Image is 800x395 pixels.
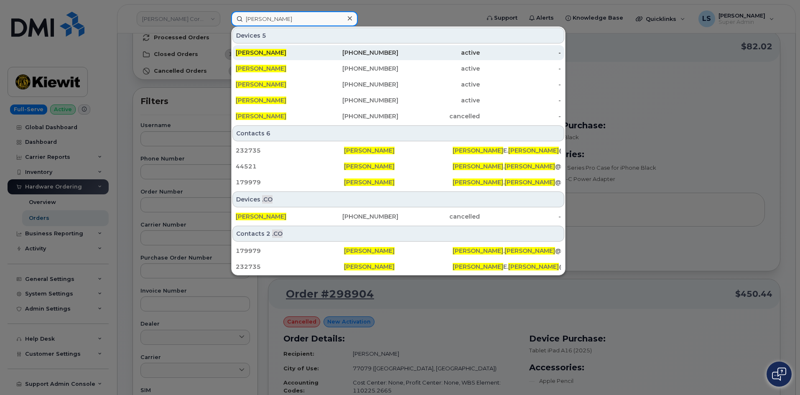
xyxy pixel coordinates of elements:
span: .CO [262,195,273,204]
div: - [480,80,561,89]
span: [PERSON_NAME] [236,213,286,220]
span: [PERSON_NAME] [508,263,559,270]
div: [PHONE_NUMBER] [317,80,399,89]
div: 232735 [236,146,344,155]
div: 44521 [236,162,344,171]
span: .CO [272,229,283,238]
div: active [398,64,480,73]
div: Devices [232,28,564,43]
span: [PERSON_NAME] [236,81,286,88]
img: Open chat [772,367,786,381]
span: [PERSON_NAME] [453,247,503,255]
div: 179979 [236,247,344,255]
div: - [480,64,561,73]
div: [PHONE_NUMBER] [317,212,399,221]
span: [PERSON_NAME] [344,263,395,270]
a: 179979[PERSON_NAME][PERSON_NAME].[PERSON_NAME]@[PERSON_NAME][DOMAIN_NAME] [232,243,564,258]
div: Contacts [232,226,564,242]
div: - [480,112,561,120]
span: [PERSON_NAME] [344,147,395,154]
div: 179979 [236,178,344,186]
span: [PERSON_NAME] [504,163,555,170]
div: active [398,96,480,104]
span: [PERSON_NAME] [453,178,503,186]
a: [PERSON_NAME][PHONE_NUMBER]active- [232,61,564,76]
div: cancelled [398,212,480,221]
span: [PERSON_NAME] [504,247,555,255]
span: [PERSON_NAME] [453,163,503,170]
a: 232735[PERSON_NAME][PERSON_NAME]E.[PERSON_NAME]@[PERSON_NAME][DOMAIN_NAME] [232,143,564,158]
div: E. @[PERSON_NAME][DOMAIN_NAME] [453,262,561,271]
div: Devices [232,191,564,207]
a: [PERSON_NAME][PHONE_NUMBER]cancelled- [232,209,564,224]
span: [PERSON_NAME] [344,247,395,255]
a: 44521[PERSON_NAME][PERSON_NAME].[PERSON_NAME]@[DOMAIN_NAME] [232,159,564,174]
input: Find something... [231,11,358,26]
span: [PERSON_NAME] [236,65,286,72]
div: Contacts [232,125,564,141]
span: [PERSON_NAME] [504,178,555,186]
span: [PERSON_NAME] [236,49,286,56]
div: active [398,48,480,57]
div: [PHONE_NUMBER] [317,64,399,73]
span: 6 [266,129,270,138]
a: 179979[PERSON_NAME][PERSON_NAME].[PERSON_NAME]@[PERSON_NAME][DOMAIN_NAME] [232,175,564,190]
a: [PERSON_NAME][PHONE_NUMBER]active- [232,45,564,60]
div: - [480,212,561,221]
span: [PERSON_NAME] [453,263,503,270]
div: . @[PERSON_NAME][DOMAIN_NAME] [453,247,561,255]
div: [PHONE_NUMBER] [317,48,399,57]
span: 2 [266,229,270,238]
div: - [480,96,561,104]
div: [PHONE_NUMBER] [317,96,399,104]
span: [PERSON_NAME] [508,147,559,154]
span: 5 [262,31,266,40]
span: [PERSON_NAME] [236,97,286,104]
div: . @[DOMAIN_NAME] [453,162,561,171]
span: [PERSON_NAME] [453,147,503,154]
span: [PERSON_NAME] [344,163,395,170]
a: [PERSON_NAME][PHONE_NUMBER]cancelled- [232,109,564,124]
div: [PHONE_NUMBER] [317,112,399,120]
div: cancelled [398,112,480,120]
div: - [480,48,561,57]
a: 232735[PERSON_NAME][PERSON_NAME]E.[PERSON_NAME]@[PERSON_NAME][DOMAIN_NAME] [232,259,564,274]
div: E. @[PERSON_NAME][DOMAIN_NAME] [453,146,561,155]
div: 232735 [236,262,344,271]
div: active [398,80,480,89]
div: . @[PERSON_NAME][DOMAIN_NAME] [453,178,561,186]
a: [PERSON_NAME][PHONE_NUMBER]active- [232,77,564,92]
span: [PERSON_NAME] [236,112,286,120]
span: [PERSON_NAME] [344,178,395,186]
a: [PERSON_NAME][PHONE_NUMBER]active- [232,93,564,108]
